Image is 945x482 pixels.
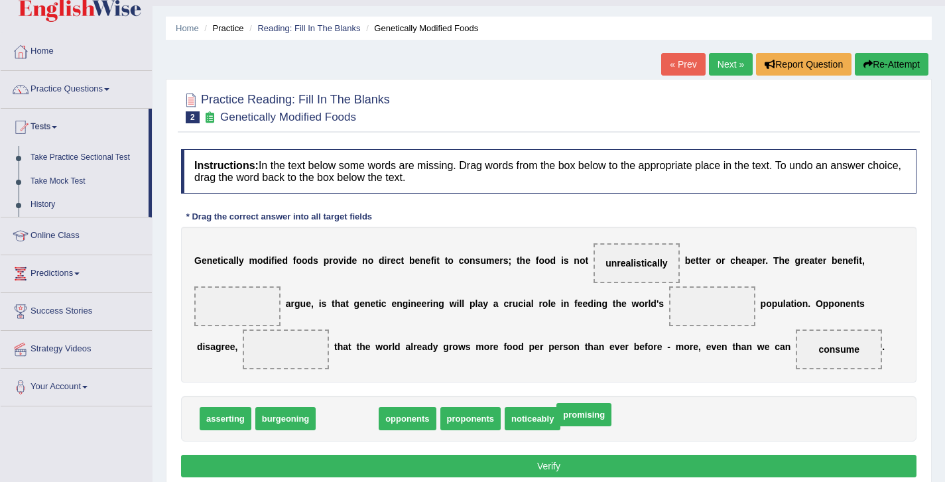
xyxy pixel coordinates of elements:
b: r [690,341,693,352]
a: Your Account [1,369,152,402]
b: e [277,255,283,266]
b: a [594,341,599,352]
b: e [609,341,615,352]
b: r [625,341,628,352]
b: p [751,255,757,266]
b: e [554,341,560,352]
b: r [540,341,543,352]
b: o [834,298,840,309]
b: d [263,255,269,266]
b: o [448,255,454,266]
b: o [639,298,645,309]
b: n [470,255,475,266]
b: a [340,298,346,309]
b: e [716,341,722,352]
b: o [257,255,263,266]
b: g [294,298,300,309]
b: p [548,341,554,352]
b: i [856,255,859,266]
b: l [392,341,395,352]
a: Online Class [1,217,152,251]
b: i [434,255,436,266]
b: r [560,341,563,352]
b: t [346,298,349,309]
small: Exam occurring question [203,111,217,124]
b: n [574,255,580,266]
b: i [523,298,526,309]
b: p [823,298,829,309]
b: l [548,298,550,309]
b: r [722,255,725,266]
b: h [338,341,344,352]
b: f [503,341,507,352]
b: c [518,298,523,309]
a: Success Stories [1,293,152,326]
b: o [716,255,722,266]
b: t [613,298,616,309]
b: s [475,255,481,266]
b: a [493,298,499,309]
b: i [430,298,433,309]
b: . [765,255,768,266]
b: , [311,298,314,309]
b: t [356,341,359,352]
b: e [804,255,810,266]
b: i [344,255,346,266]
b: c [396,255,401,266]
b: e [416,298,422,309]
b: i [269,255,271,266]
b: t [517,255,520,266]
b: w [458,341,466,352]
b: f [574,298,578,309]
b: r [387,255,390,266]
b: r [291,298,294,309]
b: e [391,255,396,266]
button: Verify [181,455,916,477]
b: s [503,255,509,266]
b: u [480,255,486,266]
b: g [354,298,360,309]
b: e [426,255,431,266]
b: r [509,298,512,309]
b: e [621,298,627,309]
b: n [365,298,371,309]
b: g [403,298,409,309]
b: e [550,298,556,309]
b: h [779,255,785,266]
b: t [332,298,335,309]
b: e [657,341,662,352]
a: Next » [709,53,753,76]
b: p [828,298,834,309]
b: d [550,255,556,266]
b: r [413,341,416,352]
b: d [427,341,433,352]
b: o [766,298,772,309]
b: o [796,298,802,309]
b: a [526,298,531,309]
b: p [761,298,767,309]
a: Tests [1,109,149,142]
b: e [620,341,625,352]
b: a [422,341,427,352]
b: o [464,255,470,266]
b: e [583,298,588,309]
b: e [212,255,218,266]
b: n [207,255,213,266]
b: e [230,341,235,352]
b: m [486,255,494,266]
a: Home [176,23,199,33]
b: e [494,255,499,266]
b: G [194,255,202,266]
b: c [223,255,229,266]
b: m [676,341,684,352]
b: g [443,341,449,352]
b: , [862,255,865,266]
b: f [536,255,539,266]
b: r [707,255,710,266]
a: Predictions [1,255,152,288]
b: e [422,298,427,309]
b: c [381,298,387,309]
span: Drop target [669,286,755,326]
b: b [634,341,640,352]
b: o [513,341,519,352]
